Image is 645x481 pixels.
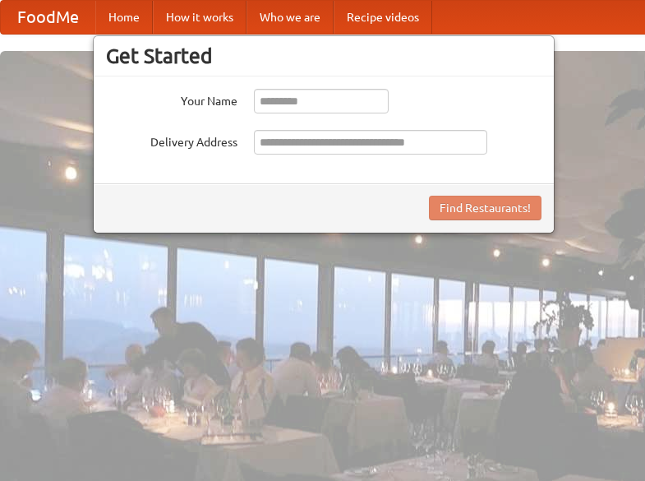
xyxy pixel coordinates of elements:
[106,130,237,150] label: Delivery Address
[429,196,541,220] button: Find Restaurants!
[246,1,334,34] a: Who we are
[95,1,153,34] a: Home
[1,1,95,34] a: FoodMe
[106,44,541,68] h3: Get Started
[334,1,432,34] a: Recipe videos
[106,89,237,109] label: Your Name
[153,1,246,34] a: How it works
